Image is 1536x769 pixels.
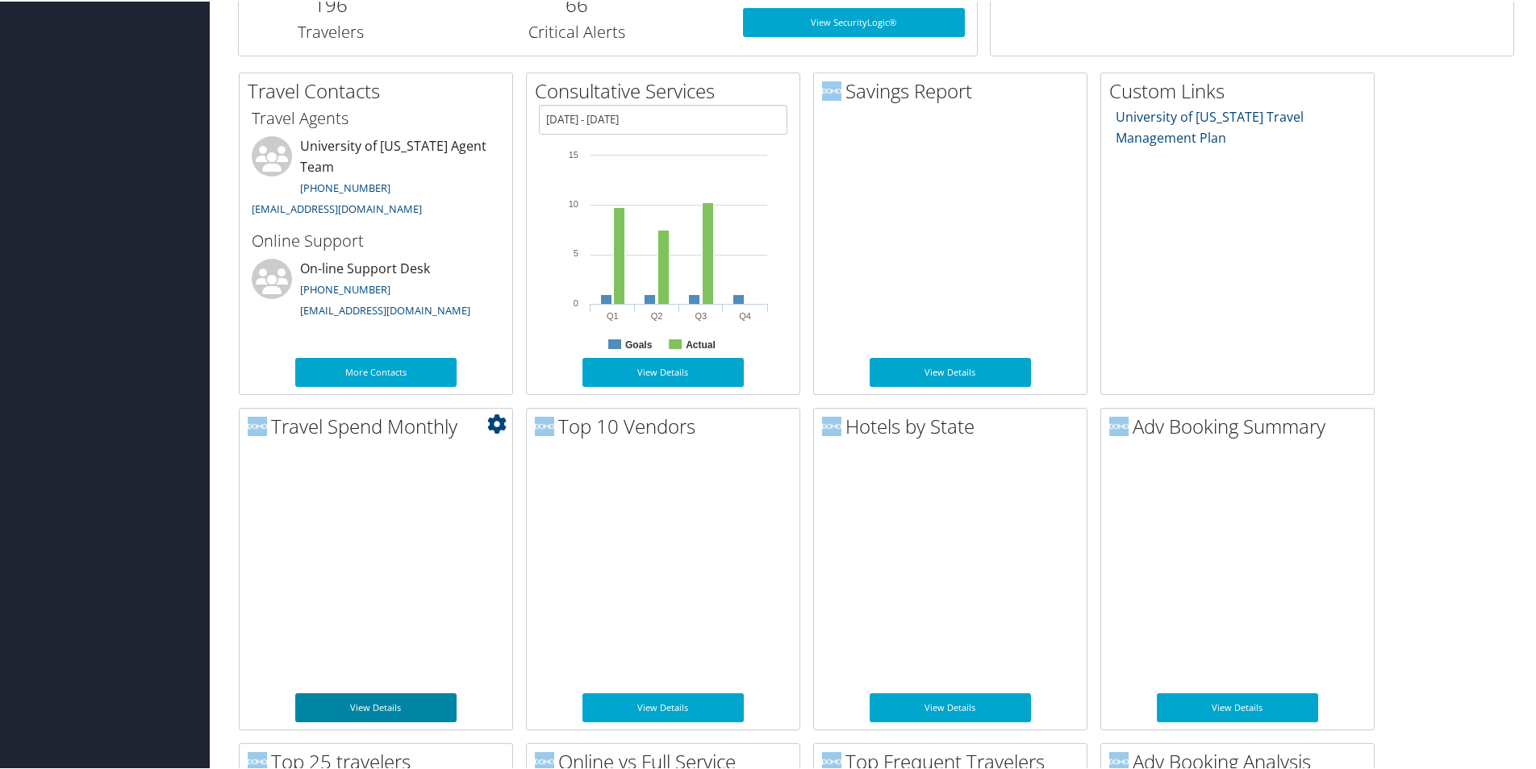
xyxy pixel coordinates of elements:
[1116,106,1304,145] a: University of [US_STATE] Travel Management Plan
[695,310,707,319] text: Q3
[248,411,512,439] h2: Travel Spend Monthly
[574,297,578,306] tspan: 0
[822,411,1087,439] h2: Hotels by State
[582,356,744,385] a: View Details
[822,76,1087,103] h2: Savings Report
[582,692,744,721] a: View Details
[1109,415,1129,434] img: domo-logo.png
[300,281,390,295] a: [PHONE_NUMBER]
[822,415,841,434] img: domo-logo.png
[300,301,470,316] a: [EMAIL_ADDRESS][DOMAIN_NAME]
[1157,692,1318,721] a: View Details
[870,356,1031,385] a: View Details
[252,228,500,251] h3: Online Support
[569,197,578,207] tspan: 10
[436,19,719,42] h3: Critical Alerts
[252,106,500,128] h3: Travel Agents
[295,356,457,385] a: More Contacts
[295,692,457,721] a: View Details
[248,76,512,103] h2: Travel Contacts
[244,135,508,221] li: University of [US_STATE] Agent Team
[625,338,653,349] text: Goals
[686,338,716,349] text: Actual
[870,692,1031,721] a: View Details
[251,19,411,42] h3: Travelers
[1109,411,1374,439] h2: Adv Booking Summary
[252,200,422,214] a: [EMAIL_ADDRESS][DOMAIN_NAME]
[569,148,578,158] tspan: 15
[607,310,619,319] text: Q1
[535,411,799,439] h2: Top 10 Vendors
[822,80,841,99] img: domo-logo.png
[651,310,663,319] text: Q2
[535,415,554,434] img: domo-logo.png
[743,6,965,35] a: View SecurityLogic®
[300,179,390,193] a: [PHONE_NUMBER]
[1109,76,1374,103] h2: Custom Links
[248,415,267,434] img: domo-logo.png
[739,310,751,319] text: Q4
[535,76,799,103] h2: Consultative Services
[574,247,578,256] tspan: 5
[244,257,508,323] li: On-line Support Desk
